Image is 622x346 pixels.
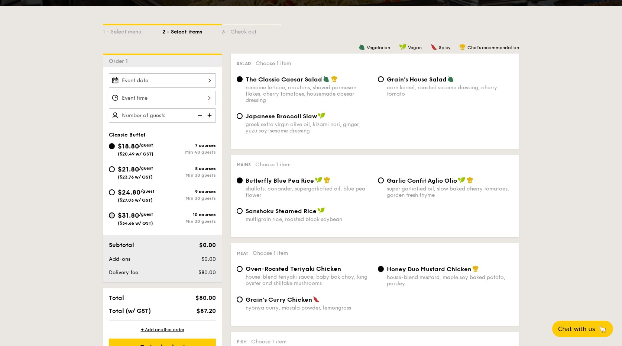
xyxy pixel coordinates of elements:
button: Chat with us🦙 [552,321,613,337]
img: icon-vegan.f8ff3823.svg [315,177,322,183]
input: Japanese Broccoli Slawgreek extra virgin olive oil, kizami nori, ginger, yuzu soy-sesame dressing [237,113,243,119]
span: Total (w/ GST) [109,307,151,314]
input: Oven-Roasted Teriyaki Chickenhouse-blend teriyaki sauce, baby bok choy, king oyster and shiitake ... [237,266,243,272]
span: $18.80 [118,142,139,150]
div: shallots, coriander, supergarlicfied oil, blue pea flower [246,186,372,198]
div: super garlicfied oil, slow baked cherry tomatoes, garden fresh thyme [387,186,513,198]
input: $31.80/guest($34.66 w/ GST)10 coursesMin 30 guests [109,212,115,218]
span: Garlic Confit Aglio Olio [387,177,457,184]
span: $0.00 [201,256,216,262]
img: icon-vegetarian.fe4039eb.svg [447,76,454,82]
input: Honey Duo Mustard Chickenhouse-blend mustard, maple soy baked potato, parsley [378,266,384,272]
img: icon-vegetarian.fe4039eb.svg [323,76,330,82]
img: icon-chef-hat.a58ddaea.svg [467,177,473,183]
div: 7 courses [162,143,216,148]
span: $0.00 [199,241,216,249]
div: 3 - Check out [222,25,281,36]
div: 9 courses [162,189,216,194]
span: $31.80 [118,211,139,220]
img: icon-vegan.f8ff3823.svg [317,207,325,214]
div: romaine lettuce, croutons, shaved parmesan flakes, cherry tomatoes, housemade caesar dressing [246,84,372,103]
div: greek extra virgin olive oil, kizami nori, ginger, yuzu soy-sesame dressing [246,121,372,134]
span: Order 1 [109,58,131,64]
input: Grain's House Saladcorn kernel, roasted sesame dressing, cherry tomato [378,76,384,82]
span: Sanshoku Steamed Rice [246,208,317,215]
span: 🦙 [598,325,607,333]
input: Number of guests [109,108,216,123]
span: The Classic Caesar Salad [246,76,322,83]
img: icon-vegan.f8ff3823.svg [399,44,406,50]
input: Event date [109,73,216,88]
img: icon-vegan.f8ff3823.svg [318,112,325,119]
span: Vegan [408,45,422,50]
div: multigrain rice, roasted black soybean [246,216,372,222]
img: icon-spicy.37a8142b.svg [313,296,320,302]
span: /guest [139,166,153,171]
span: Chef's recommendation [467,45,519,50]
span: Choose 1 item [255,161,291,168]
input: $24.80/guest($27.03 w/ GST)9 coursesMin 30 guests [109,189,115,195]
span: ($23.76 w/ GST) [118,174,153,180]
span: /guest [140,189,155,194]
span: Spicy [439,45,450,50]
span: ($27.03 w/ GST) [118,198,153,203]
img: icon-chef-hat.a58ddaea.svg [459,44,466,50]
div: house-blend mustard, maple soy baked potato, parsley [387,274,513,287]
span: $24.80 [118,188,140,196]
input: Grain's Curry Chickennyonya curry, masala powder, lemongrass [237,297,243,302]
span: Choose 1 item [256,60,291,67]
div: Min 30 guests [162,219,216,224]
input: Garlic Confit Aglio Oliosuper garlicfied oil, slow baked cherry tomatoes, garden fresh thyme [378,177,384,183]
span: Mains [237,162,251,167]
span: Salad [237,61,251,66]
input: Butterfly Blue Pea Riceshallots, coriander, supergarlicfied oil, blue pea flower [237,177,243,183]
input: $21.80/guest($23.76 w/ GST)8 coursesMin 30 guests [109,166,115,172]
div: 1 - Select menu [103,25,162,36]
div: house-blend teriyaki sauce, baby bok choy, king oyster and shiitake mushrooms [246,274,372,286]
span: $87.20 [197,307,216,314]
img: icon-vegan.f8ff3823.svg [458,177,465,183]
input: $18.80/guest($20.49 w/ GST)7 coursesMin 40 guests [109,143,115,149]
span: Choose 1 item [253,250,288,256]
div: + Add another order [109,327,216,333]
img: icon-spicy.37a8142b.svg [431,44,437,50]
span: Choose 1 item [251,339,286,345]
span: $21.80 [118,165,139,173]
input: The Classic Caesar Saladromaine lettuce, croutons, shaved parmesan flakes, cherry tomatoes, house... [237,76,243,82]
span: $80.00 [198,269,216,276]
div: 10 courses [162,212,216,217]
img: icon-vegetarian.fe4039eb.svg [359,44,365,50]
span: Add-ons [109,256,130,262]
img: icon-reduce.1d2dbef1.svg [194,108,205,122]
div: nyonya curry, masala powder, lemongrass [246,305,372,311]
span: Japanese Broccoli Slaw [246,113,317,120]
span: Classic Buffet [109,132,146,138]
span: $80.00 [195,294,216,301]
img: icon-chef-hat.a58ddaea.svg [331,76,338,82]
span: Subtotal [109,241,134,249]
div: corn kernel, roasted sesame dressing, cherry tomato [387,84,513,97]
div: Min 30 guests [162,196,216,201]
span: Vegetarian [367,45,390,50]
span: Grain's House Salad [387,76,447,83]
span: Oven-Roasted Teriyaki Chicken [246,265,341,272]
span: Delivery fee [109,269,138,276]
div: Min 30 guests [162,173,216,178]
span: Chat with us [558,326,595,333]
span: /guest [139,142,153,148]
div: 8 courses [162,166,216,171]
span: Grain's Curry Chicken [246,296,312,303]
span: ($34.66 w/ GST) [118,221,153,226]
img: icon-chef-hat.a58ddaea.svg [472,265,479,272]
span: /guest [139,212,153,217]
input: Sanshoku Steamed Ricemultigrain rice, roasted black soybean [237,208,243,214]
span: Honey Duo Mustard Chicken [387,266,472,273]
span: Total [109,294,124,301]
div: 2 - Select items [162,25,222,36]
img: icon-chef-hat.a58ddaea.svg [324,177,330,183]
img: icon-add.58712e84.svg [205,108,216,122]
div: Min 40 guests [162,150,216,155]
span: Butterfly Blue Pea Rice [246,177,314,184]
input: Event time [109,91,216,105]
span: Meat [237,251,248,256]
